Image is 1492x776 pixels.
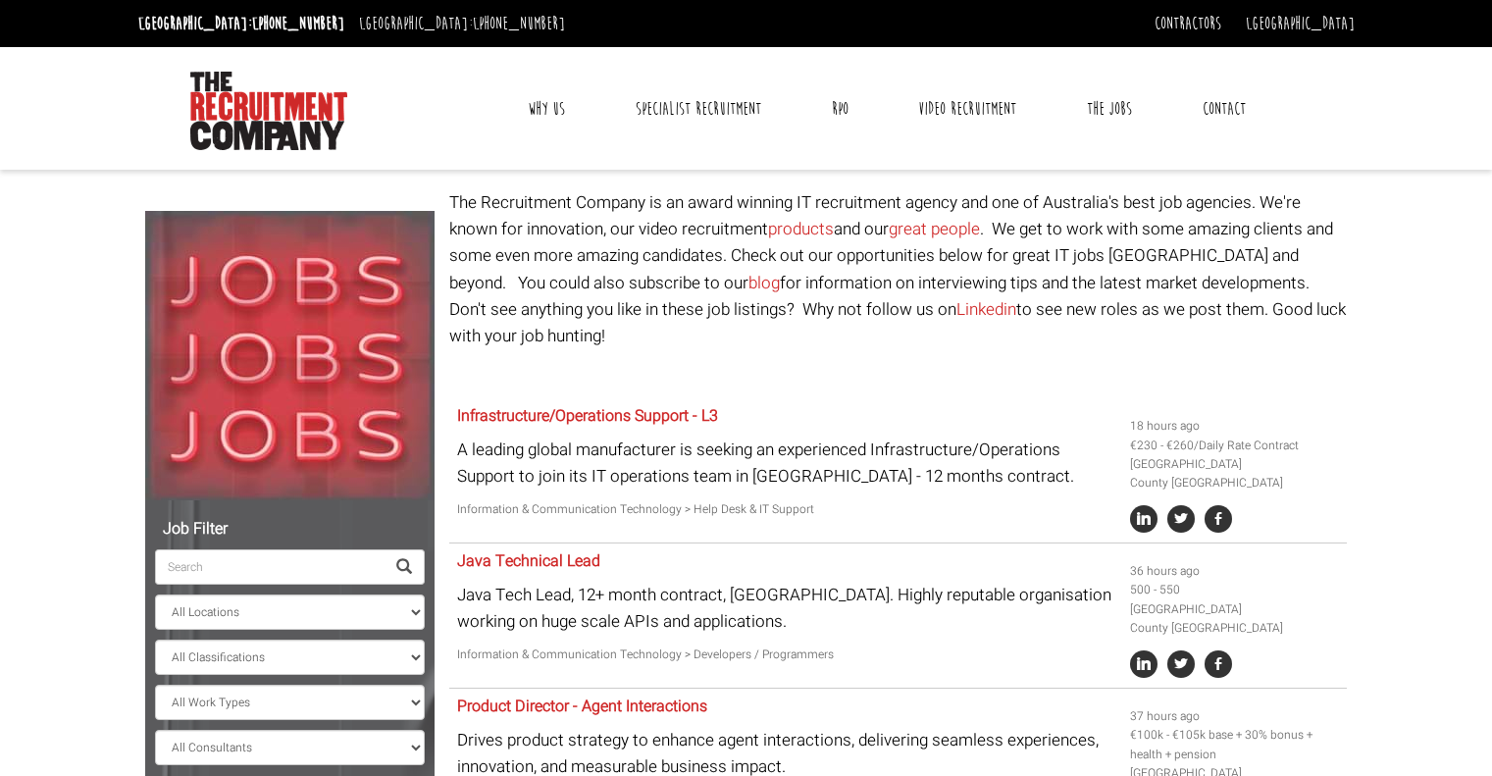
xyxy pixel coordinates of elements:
[1188,84,1260,133] a: Contact
[956,297,1016,322] a: Linkedin
[1072,84,1147,133] a: The Jobs
[513,84,580,133] a: Why Us
[1155,13,1221,34] a: Contractors
[354,8,570,39] li: [GEOGRAPHIC_DATA]:
[889,217,980,241] a: great people
[621,84,776,133] a: Specialist Recruitment
[748,271,780,295] a: blog
[903,84,1031,133] a: Video Recruitment
[817,84,863,133] a: RPO
[145,211,435,500] img: Jobs, Jobs, Jobs
[473,13,565,34] a: [PHONE_NUMBER]
[190,72,347,150] img: The Recruitment Company
[1246,13,1355,34] a: [GEOGRAPHIC_DATA]
[155,521,425,539] h5: Job Filter
[252,13,344,34] a: [PHONE_NUMBER]
[1130,417,1340,436] li: 18 hours ago
[768,217,834,241] a: products
[457,404,718,428] a: Infrastructure/Operations Support - L3
[449,189,1347,349] p: The Recruitment Company is an award winning IT recruitment agency and one of Australia's best job...
[133,8,349,39] li: [GEOGRAPHIC_DATA]:
[155,549,385,585] input: Search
